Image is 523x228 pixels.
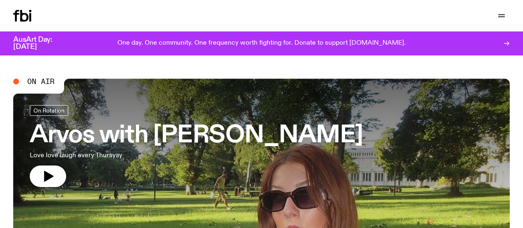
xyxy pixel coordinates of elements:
h3: Arvos with [PERSON_NAME] [30,124,363,147]
a: Arvos with [PERSON_NAME]Love love laugh every Thursyay [30,105,363,187]
span: On Air [27,78,55,85]
p: One day. One community. One frequency worth fighting for. Donate to support [DOMAIN_NAME]. [117,40,406,47]
a: On Rotation [30,105,68,116]
p: Love love laugh every Thursyay [30,151,241,161]
h3: AusArt Day: [DATE] [13,36,66,50]
span: On Rotation [33,108,64,114]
